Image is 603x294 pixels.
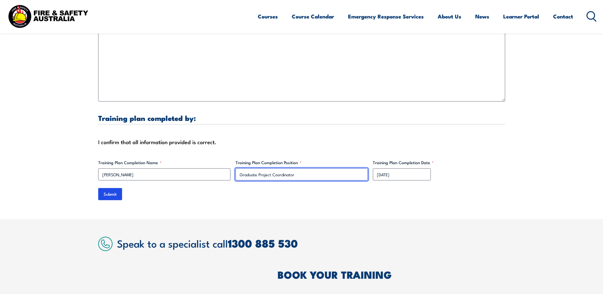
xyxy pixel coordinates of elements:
[475,8,489,25] a: News
[98,114,505,122] h3: Training plan completed by:
[98,188,122,200] input: Submit
[258,8,278,25] a: Courses
[438,8,461,25] a: About Us
[348,8,424,25] a: Emergency Response Services
[98,159,230,166] label: Training Plan Completion Name
[373,168,431,180] input: dd/mm/yyyy
[228,234,298,251] a: 1300 885 530
[503,8,539,25] a: Learner Portal
[236,159,368,166] label: Training Plan Completion Position
[98,137,505,147] div: I confirm that all information provided is correct.
[373,159,505,166] label: Training Plan Completion Date
[278,270,505,279] h2: BOOK YOUR TRAINING
[292,8,334,25] a: Course Calendar
[117,237,505,249] h2: Speak to a specialist call
[553,8,573,25] a: Contact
